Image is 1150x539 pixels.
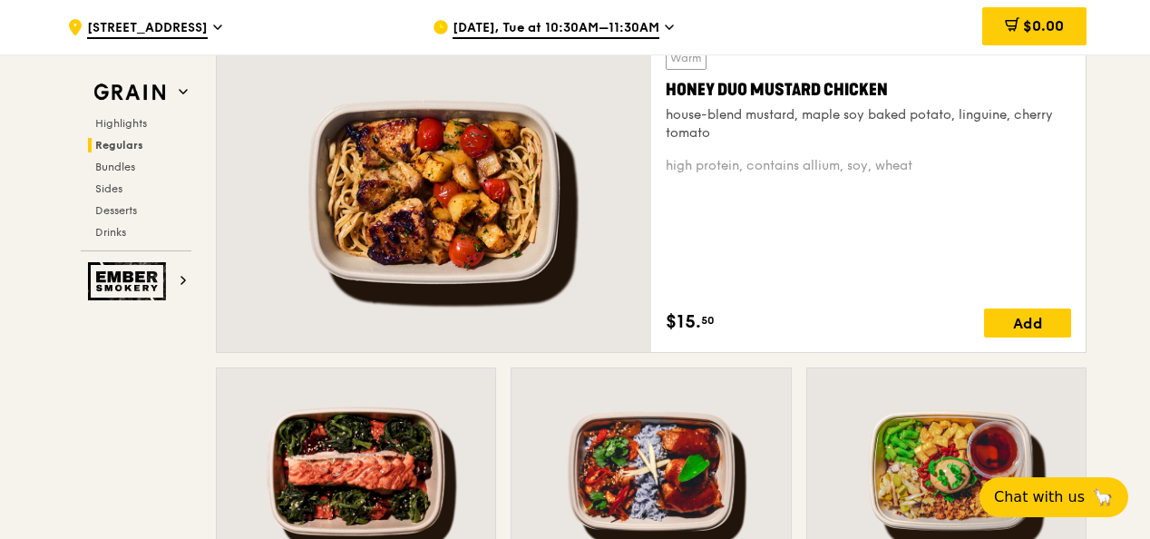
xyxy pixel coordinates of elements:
[666,46,707,70] div: Warm
[95,204,137,217] span: Desserts
[88,262,171,300] img: Ember Smokery web logo
[1023,17,1064,34] span: $0.00
[95,226,126,239] span: Drinks
[666,106,1071,142] div: house-blend mustard, maple soy baked potato, linguine, cherry tomato
[453,19,659,39] span: [DATE], Tue at 10:30AM–11:30AM
[95,161,135,173] span: Bundles
[701,313,715,328] span: 50
[666,157,1071,175] div: high protein, contains allium, soy, wheat
[87,19,208,39] span: [STREET_ADDRESS]
[666,309,701,336] span: $15.
[994,486,1085,508] span: Chat with us
[666,77,1071,103] div: Honey Duo Mustard Chicken
[984,309,1071,338] div: Add
[95,182,122,195] span: Sides
[88,76,171,109] img: Grain web logo
[95,117,147,130] span: Highlights
[1092,486,1114,508] span: 🦙
[979,477,1128,517] button: Chat with us🦙
[95,139,143,152] span: Regulars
